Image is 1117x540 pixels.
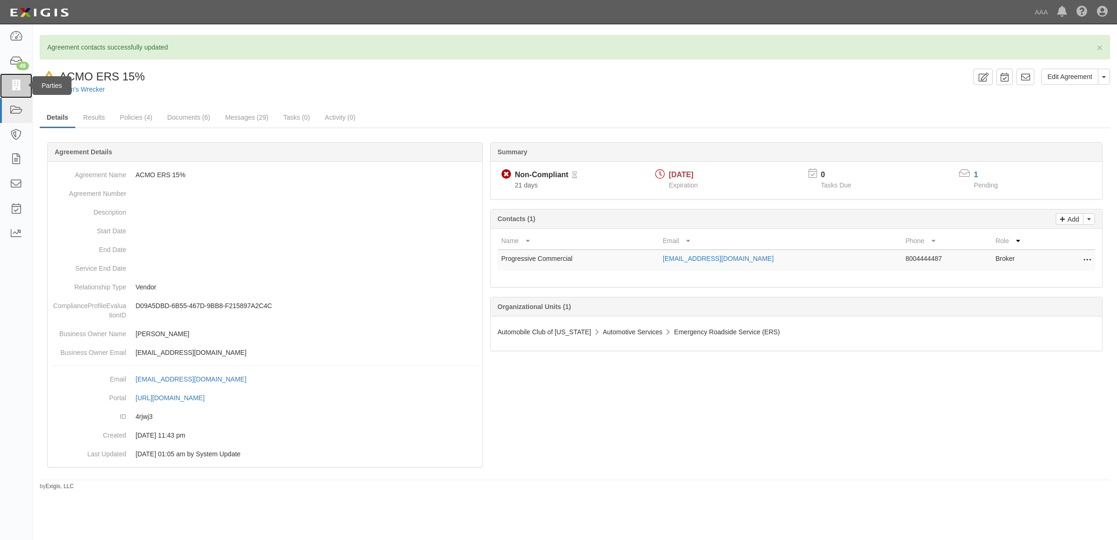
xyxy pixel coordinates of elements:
span: Automotive Services [603,328,663,336]
b: Contacts (1) [498,215,536,223]
img: logo-5460c22ac91f19d4615b14bd174203de0afe785f0fc80cf4dbbc73dc1793850b.png [7,4,72,21]
dt: Start Date [51,222,126,236]
dd: [DATE] 01:05 am by System Update [51,445,479,463]
small: by [40,482,74,490]
a: Policies (4) [113,108,159,127]
p: [PERSON_NAME] [136,329,479,338]
span: Emergency Roadside Service (ERS) [674,328,780,336]
a: Details [40,108,75,128]
th: Phone [902,232,992,250]
span: Tasks Due [821,181,851,189]
b: Agreement Details [55,148,112,156]
dt: ID [51,407,126,421]
div: ACMO ERS 15% [40,69,145,85]
span: Pending [974,181,998,189]
p: Agreement contacts successfully updated [47,43,1103,52]
span: Since 09/03/2025 [515,181,538,189]
div: Parties [32,76,72,95]
dt: Service End Date [51,259,126,273]
a: [URL][DOMAIN_NAME] [136,394,215,402]
a: Activity (0) [318,108,362,127]
dt: Agreement Number [51,184,126,198]
a: Add [1056,213,1083,225]
span: [DATE] [669,171,694,179]
a: Results [76,108,112,127]
dd: [DATE] 11:43 pm [51,426,479,445]
a: Documents (6) [160,108,217,127]
a: Tasks (0) [276,108,317,127]
a: Edit Agreement [1041,69,1098,85]
td: Progressive Commercial [498,250,659,271]
dt: Relationship Type [51,278,126,292]
th: Name [498,232,659,250]
a: 1 [974,171,978,179]
p: 0 [821,170,863,180]
dt: End Date [51,240,126,254]
p: [EMAIL_ADDRESS][DOMAIN_NAME] [136,348,479,357]
i: Help Center - Complianz [1076,7,1088,18]
b: Organizational Units (1) [498,303,571,310]
dt: Last Updated [51,445,126,459]
b: Summary [498,148,528,156]
div: Non-Compliant [515,170,569,180]
a: Sim's Wrecker [63,86,105,93]
dt: Created [51,426,126,440]
i: In Default since 09/17/2025 [43,72,55,81]
dt: ComplianceProfileEvaluationID [51,296,126,320]
i: Non-Compliant [501,170,511,180]
a: Messages (29) [218,108,276,127]
th: Email [659,232,902,250]
th: Role [992,232,1058,250]
span: ACMO ERS 15% [59,70,145,83]
td: Broker [992,250,1058,271]
i: Pending Review [572,172,577,179]
a: AAA [1030,3,1053,22]
a: [EMAIL_ADDRESS][DOMAIN_NAME] [663,255,773,262]
dt: Portal [51,389,126,403]
p: Add [1065,214,1079,224]
dt: Business Owner Email [51,343,126,357]
button: Close [1097,43,1103,52]
div: 49 [16,62,29,70]
span: Automobile Club of [US_STATE] [498,328,591,336]
dd: ACMO ERS 15% [51,166,479,184]
div: [EMAIL_ADDRESS][DOMAIN_NAME] [136,374,246,384]
span: × [1097,42,1103,53]
span: Expiration [669,181,698,189]
td: 8004444487 [902,250,992,271]
a: Exigis, LLC [46,483,74,490]
dt: Agreement Name [51,166,126,180]
dd: 4rjwj3 [51,407,479,426]
a: [EMAIL_ADDRESS][DOMAIN_NAME] [136,375,257,383]
dt: Business Owner Name [51,324,126,338]
dd: Vendor [51,278,479,296]
dt: Description [51,203,126,217]
dt: Email [51,370,126,384]
p: D09A5DBD-6B55-467D-9BB8-F215897A2C4C [136,301,479,310]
